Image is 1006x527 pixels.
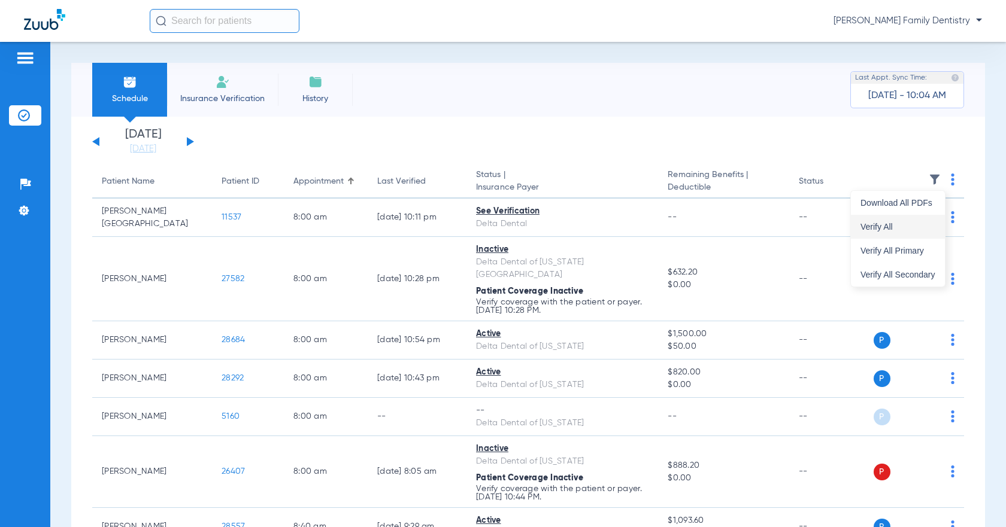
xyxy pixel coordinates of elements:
[860,223,935,231] span: Verify All
[860,270,935,279] span: Verify All Secondary
[860,246,935,255] span: Verify All Primary
[946,470,1006,527] iframe: Chat Widget
[860,199,935,207] span: Download All PDFs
